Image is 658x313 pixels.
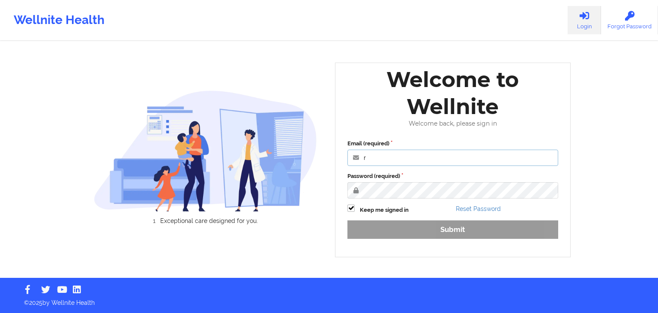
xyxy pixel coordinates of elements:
li: Exceptional care designed for you. [101,217,317,224]
a: Login [568,6,601,34]
label: Password (required) [347,172,558,181]
input: Email address [347,150,558,166]
label: Email (required) [347,139,558,148]
a: Reset Password [456,205,501,212]
div: Welcome to Wellnite [341,66,564,120]
div: Welcome back, please sign in [341,120,564,127]
label: Keep me signed in [360,206,409,214]
a: Forgot Password [601,6,658,34]
p: © 2025 by Wellnite Health [18,292,640,307]
img: wellnite-auth-hero_200.c722682e.png [94,90,317,211]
